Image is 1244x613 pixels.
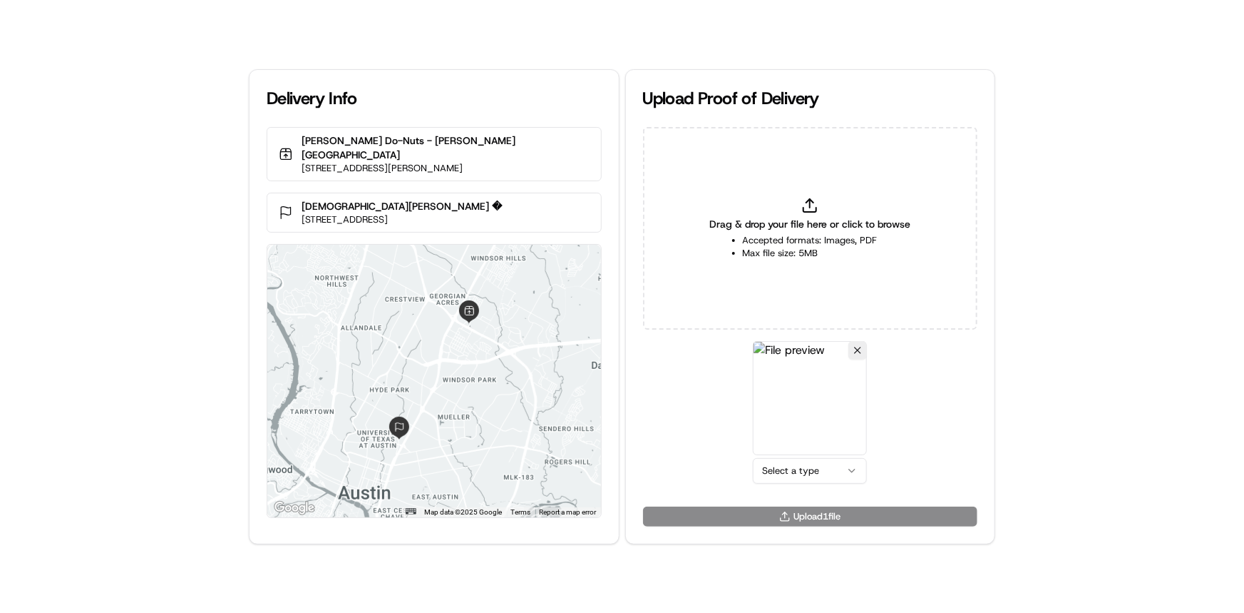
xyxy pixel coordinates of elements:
p: [PERSON_NAME] Do-Nuts - [PERSON_NAME][GEOGRAPHIC_DATA] [302,133,590,162]
li: Accepted formats: Images, PDF [743,234,878,247]
img: File preview [753,341,867,455]
button: Keyboard shortcuts [406,508,416,515]
div: Upload Proof of Delivery [643,87,978,110]
a: Terms (opens in new tab) [511,508,531,516]
a: Open this area in Google Maps (opens a new window) [271,499,318,517]
img: Google [271,499,318,517]
li: Max file size: 5MB [743,247,878,260]
p: [STREET_ADDRESS] [302,213,502,226]
span: Drag & drop your file here or click to browse [709,217,910,231]
a: Report a map error [540,508,597,516]
p: [DEMOGRAPHIC_DATA][PERSON_NAME] � [302,199,502,213]
span: Map data ©2025 Google [425,508,503,516]
p: [STREET_ADDRESS][PERSON_NAME] [302,162,590,175]
div: Delivery Info [267,87,602,110]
